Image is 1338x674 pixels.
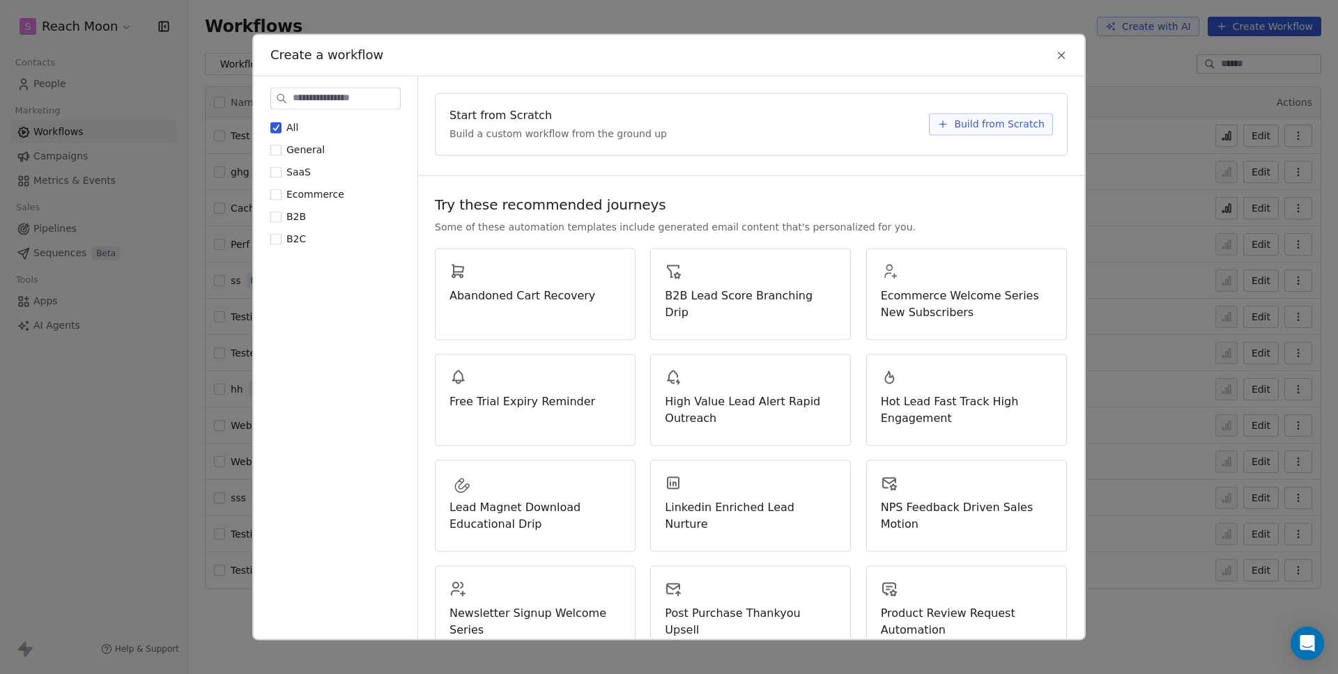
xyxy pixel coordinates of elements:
span: General [286,144,325,155]
span: B2B [286,211,306,222]
div: Open Intercom Messenger [1291,627,1324,660]
span: Post Purchase Thankyou Upsell [665,605,836,638]
span: B2B Lead Score Branching Drip [665,288,836,321]
span: Abandoned Cart Recovery [449,288,621,304]
span: All [286,122,298,133]
span: Linkedin Enriched Lead Nurture [665,499,836,533]
span: SaaS [286,166,311,178]
span: Hot Lead Fast Track High Engagement [881,393,1052,427]
span: Try these recommended journeys [435,195,666,214]
span: Lead Magnet Download Educational Drip [449,499,621,533]
button: General [270,143,282,157]
span: NPS Feedback Driven Sales Motion [881,499,1052,533]
span: Start from Scratch [449,107,552,124]
span: Product Review Request Automation [881,605,1052,638]
button: SaaS [270,165,282,179]
span: Ecommerce [286,189,344,200]
span: Build from Scratch [954,117,1045,131]
button: B2C [270,232,282,246]
span: Some of these automation templates include generated email content that's personalized for you. [435,220,916,234]
span: Ecommerce Welcome Series New Subscribers [881,288,1052,321]
button: All [270,120,282,134]
span: Newsletter Signup Welcome Series [449,605,621,638]
button: Build from Scratch [929,113,1053,135]
span: Build a custom workflow from the ground up [449,127,667,141]
span: Create a workflow [270,46,383,64]
span: High Value Lead Alert Rapid Outreach [665,393,836,427]
span: B2C [286,233,306,244]
button: B2B [270,210,282,224]
span: Free Trial Expiry Reminder [449,393,621,410]
button: Ecommerce [270,187,282,201]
